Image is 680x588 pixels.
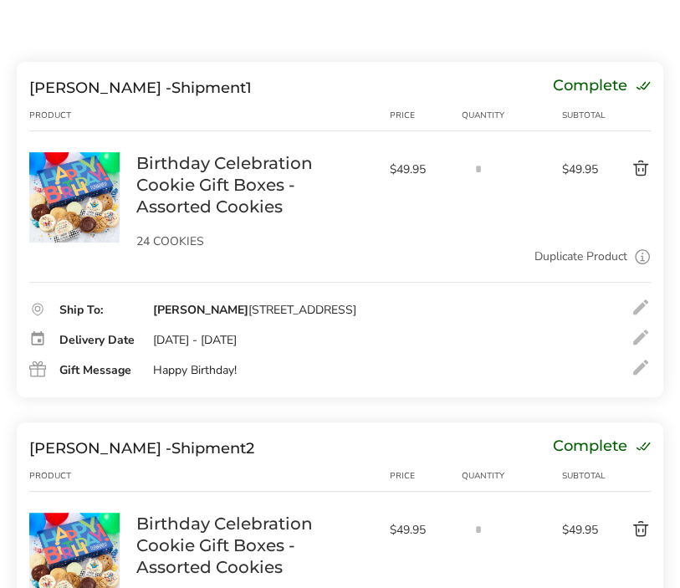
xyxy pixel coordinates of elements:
div: Ship To: [59,304,136,316]
div: Happy Birthday! [153,363,237,378]
div: Product [29,469,136,483]
span: $49.95 [389,522,452,538]
a: Birthday Celebration Cookie Gift Boxes - Assorted Cookies [29,512,120,528]
div: Subtotal [562,469,602,483]
a: Birthday Celebration Cookie Gift Boxes - Assorted Cookies [29,151,120,167]
span: 2 [246,439,254,458]
span: $49.95 [562,161,602,177]
div: Complete [553,79,651,97]
div: Quantity [462,109,562,122]
input: Quantity input [462,152,495,186]
div: Complete [553,439,651,458]
div: Delivery Date [59,335,136,346]
div: Quantity [462,469,562,483]
strong: [PERSON_NAME] [153,302,248,318]
input: Quantity input [462,513,495,546]
div: Product [29,109,136,122]
img: Birthday Celebration Cookie Gift Boxes - Assorted Cookies [29,152,120,243]
div: Gift Message [59,365,136,376]
span: [PERSON_NAME] - [29,439,171,458]
button: Delete product [602,519,651,539]
div: Price [389,469,461,483]
div: [STREET_ADDRESS] [153,303,356,318]
span: 1 [246,79,252,97]
a: Duplicate Product [534,248,627,266]
div: Shipment [29,439,254,458]
a: Birthday Celebration Cookie Gift Boxes - Assorted Cookies [136,152,372,217]
div: Shipment [29,79,252,97]
p: 24 COOKIES [136,236,372,248]
button: Delete product [602,159,651,179]
span: $49.95 [562,522,602,538]
a: Birthday Celebration Cookie Gift Boxes - Assorted Cookies [136,513,372,578]
span: $49.95 [389,161,452,177]
div: [DATE] - [DATE] [153,333,237,348]
span: [PERSON_NAME] - [29,79,171,97]
div: Subtotal [562,109,602,122]
div: Price [389,109,461,122]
